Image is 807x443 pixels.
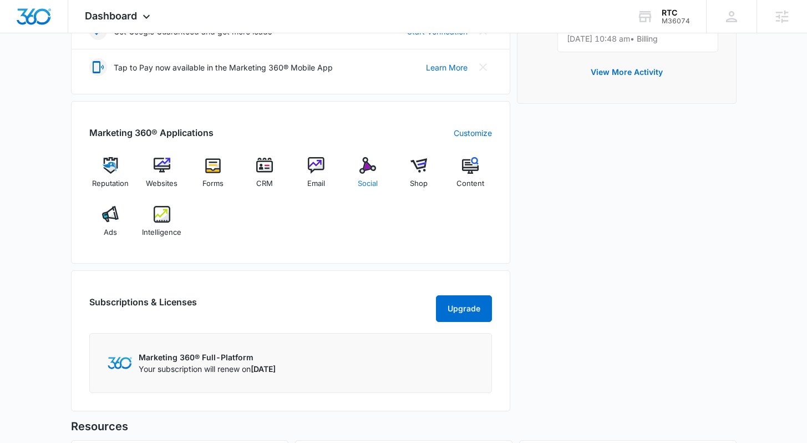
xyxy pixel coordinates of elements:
[202,178,224,189] span: Forms
[108,357,132,369] img: Marketing 360 Logo
[398,157,440,197] a: Shop
[89,126,214,139] h2: Marketing 360® Applications
[140,157,183,197] a: Websites
[456,178,484,189] span: Content
[140,206,183,246] a: Intelligence
[89,206,132,246] a: Ads
[146,178,177,189] span: Websites
[85,10,137,22] span: Dashboard
[662,8,690,17] div: account name
[92,178,129,189] span: Reputation
[662,17,690,25] div: account id
[192,157,235,197] a: Forms
[104,227,117,238] span: Ads
[454,127,492,139] a: Customize
[346,157,389,197] a: Social
[307,178,325,189] span: Email
[71,418,737,435] h5: Resources
[256,178,273,189] span: CRM
[410,178,428,189] span: Shop
[567,35,709,43] p: [DATE] 10:48 am • Billing
[251,364,276,374] span: [DATE]
[142,227,181,238] span: Intelligence
[358,178,378,189] span: Social
[89,295,197,318] h2: Subscriptions & Licenses
[243,157,286,197] a: CRM
[89,157,132,197] a: Reputation
[139,351,276,363] p: Marketing 360® Full-Platform
[426,62,468,73] a: Learn More
[449,157,492,197] a: Content
[580,59,674,85] button: View More Activity
[436,295,492,322] button: Upgrade
[139,363,276,375] p: Your subscription will renew on
[295,157,338,197] a: Email
[474,58,492,76] button: Close
[114,62,333,73] p: Tap to Pay now available in the Marketing 360® Mobile App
